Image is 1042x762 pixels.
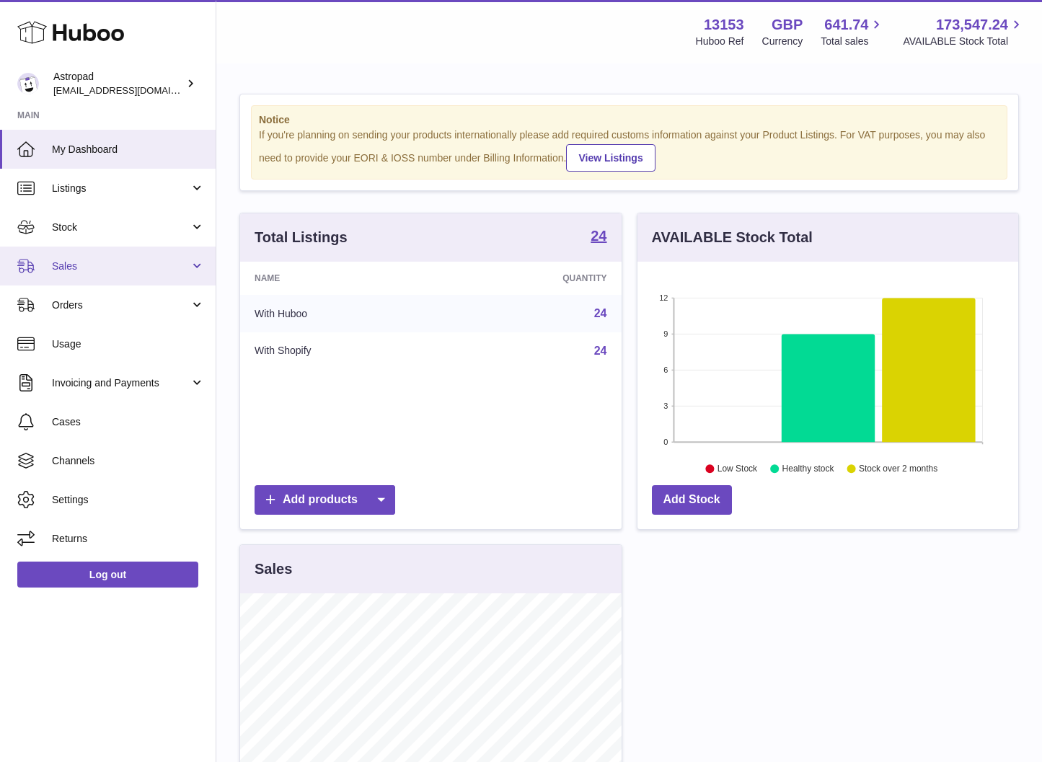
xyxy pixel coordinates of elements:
strong: GBP [772,15,803,35]
a: 641.74 Total sales [821,15,885,48]
th: Quantity [446,262,622,295]
span: Sales [52,260,190,273]
text: Stock over 2 months [859,464,937,474]
text: Low Stock [717,464,757,474]
img: matt@astropad.com [17,73,39,94]
td: With Shopify [240,332,446,370]
text: 6 [663,366,668,374]
a: Log out [17,562,198,588]
div: Huboo Ref [696,35,744,48]
strong: 13153 [704,15,744,35]
span: 173,547.24 [936,15,1008,35]
h3: Total Listings [255,228,348,247]
span: Listings [52,182,190,195]
a: Add products [255,485,395,515]
div: If you're planning on sending your products internationally please add required customs informati... [259,128,999,172]
h3: Sales [255,559,292,579]
a: View Listings [566,144,655,172]
span: Stock [52,221,190,234]
td: With Huboo [240,295,446,332]
text: 3 [663,402,668,410]
text: 0 [663,438,668,446]
span: Channels [52,454,205,468]
text: 9 [663,329,668,338]
div: Currency [762,35,803,48]
span: [EMAIL_ADDRESS][DOMAIN_NAME] [53,84,212,96]
span: Cases [52,415,205,429]
span: Usage [52,337,205,351]
div: Astropad [53,70,183,97]
span: Returns [52,532,205,546]
text: Healthy stock [782,464,834,474]
th: Name [240,262,446,295]
a: Add Stock [652,485,732,515]
a: 24 [594,307,607,319]
a: 24 [591,229,606,246]
span: 641.74 [824,15,868,35]
span: Settings [52,493,205,507]
a: 173,547.24 AVAILABLE Stock Total [903,15,1025,48]
text: 12 [659,293,668,302]
span: My Dashboard [52,143,205,156]
strong: 24 [591,229,606,243]
a: 24 [594,345,607,357]
h3: AVAILABLE Stock Total [652,228,813,247]
span: Total sales [821,35,885,48]
span: Invoicing and Payments [52,376,190,390]
span: Orders [52,298,190,312]
span: AVAILABLE Stock Total [903,35,1025,48]
strong: Notice [259,113,999,127]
